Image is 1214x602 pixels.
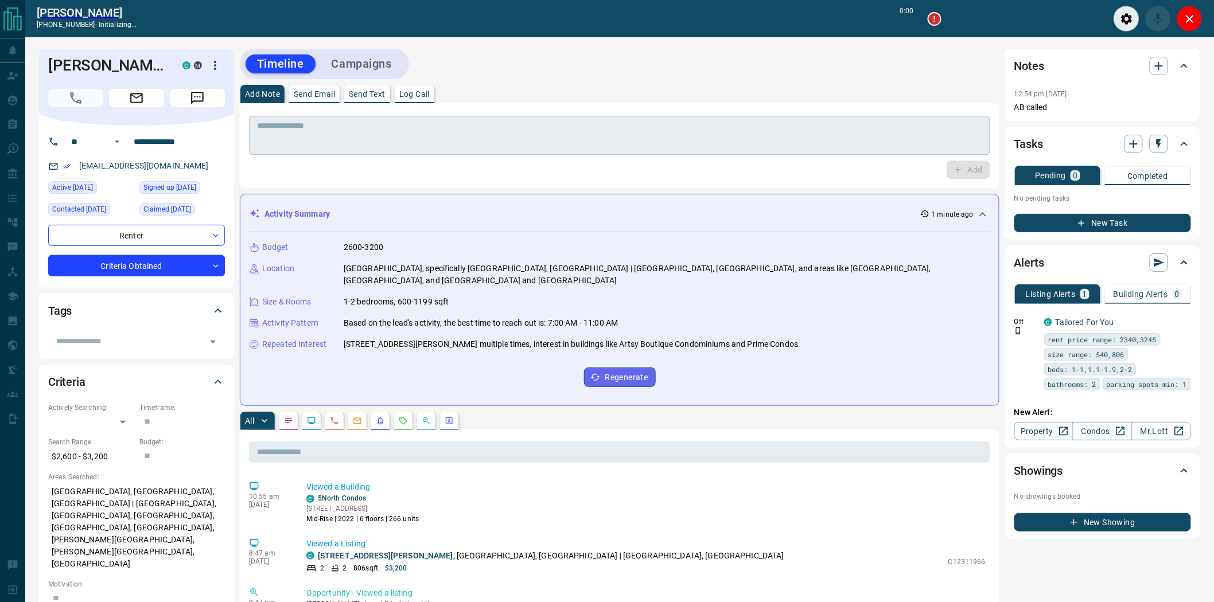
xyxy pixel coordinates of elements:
[48,181,134,197] div: Mon Aug 11 2025
[1048,334,1157,345] span: rent price range: 2340,3245
[932,209,974,220] p: 1 minute ago
[306,514,419,524] p: Mid-Rise | 2022 | 6 floors | 266 units
[1014,316,1037,327] p: Off
[48,402,134,413] p: Actively Searching:
[1056,318,1114,327] a: Tailored For You
[48,482,225,573] p: [GEOGRAPHIC_DATA], [GEOGRAPHIC_DATA], [GEOGRAPHIC_DATA] | [GEOGRAPHIC_DATA], [GEOGRAPHIC_DATA], [...
[1014,101,1191,114] p: AB called
[584,368,656,387] button: Regenerate
[306,503,419,514] p: [STREET_ADDRESS]
[1014,90,1067,98] p: 12:54 pm [DATE]
[1014,422,1073,440] a: Property
[182,61,190,69] div: condos.ca
[344,241,383,253] p: 2600-3200
[320,563,324,573] p: 2
[170,89,225,107] span: Message
[52,182,93,193] span: Active [DATE]
[139,437,225,447] p: Budget:
[1083,290,1087,298] p: 1
[48,579,225,589] p: Motivation:
[1114,290,1168,298] p: Building Alerts
[48,56,165,75] h1: [PERSON_NAME]
[1014,249,1191,276] div: Alerts
[48,203,134,219] div: Thu Nov 23 2023
[1014,327,1022,335] svg: Push Notification Only
[349,90,386,98] p: Send Text
[306,552,314,560] div: condos.ca
[385,563,407,573] p: $3,200
[1014,214,1191,232] button: New Task
[262,241,289,253] p: Budget
[48,255,225,276] div: Criteria Obtained
[48,89,103,107] span: Call
[320,54,403,73] button: Campaigns
[343,563,347,573] p: 2
[376,416,385,425] svg: Listing Alerts
[948,557,986,567] p: C12311966
[264,208,330,220] p: Activity Summary
[1035,171,1066,179] p: Pending
[48,373,85,391] h2: Criteria
[109,89,164,107] span: Email
[52,204,106,215] span: Contacted [DATE]
[246,54,316,73] button: Timeline
[262,338,326,350] p: Repeated Interest
[48,437,134,447] p: Search Range:
[1014,491,1191,502] p: No showings booked
[1014,253,1044,272] h2: Alerts
[344,338,798,350] p: [STREET_ADDRESS][PERSON_NAME] multiple times, interest in buildings like Artsy Boutique Condomini...
[1014,457,1191,484] div: Showings
[1048,349,1124,360] span: size range: 540,806
[1048,363,1133,375] span: beds: 1-1,1.1-1.9,2-2
[48,472,225,482] p: Areas Searched:
[306,587,986,599] p: Opportunity - Viewed a listing
[1145,6,1171,32] div: Mute
[344,317,618,329] p: Based on the lead's activity, the best time to reach out is: 7:00 AM - 11:00 AM
[249,501,289,509] p: [DATE]
[1014,130,1191,158] div: Tasks
[422,416,431,425] svg: Opportunities
[353,416,362,425] svg: Emails
[37,6,137,19] h2: [PERSON_NAME]
[1014,135,1043,153] h2: Tasks
[262,263,294,275] p: Location
[249,557,289,565] p: [DATE]
[318,494,366,502] a: 5North Condos
[1014,462,1063,480] h2: Showings
[250,204,990,225] div: Activity Summary1 minute ago
[294,90,335,98] p: Send Email
[245,417,254,425] p: All
[1026,290,1076,298] p: Listing Alerts
[1114,6,1139,32] div: Audio Settings
[249,549,289,557] p: 8:47 am
[1044,318,1052,326] div: condos.ca
[399,416,408,425] svg: Requests
[139,181,225,197] div: Tue Nov 07 2023
[110,135,124,148] button: Open
[1048,378,1096,390] span: bathrooms: 2
[1014,52,1191,80] div: Notes
[318,551,453,560] a: [STREET_ADDRESS][PERSON_NAME]
[344,263,990,287] p: [GEOGRAPHIC_DATA], specifically [GEOGRAPHIC_DATA], [GEOGRAPHIC_DATA] | [GEOGRAPHIC_DATA], [GEOGRA...
[99,21,137,29] span: initializing...
[139,402,225,413] p: Timeframe:
[262,296,312,308] p: Size & Rooms
[284,416,293,425] svg: Notes
[1073,422,1132,440] a: Condos
[194,61,202,69] div: mrloft.ca
[262,317,318,329] p: Activity Pattern
[48,297,225,325] div: Tags
[1014,57,1044,75] h2: Notes
[1177,6,1203,32] div: Close
[1014,406,1191,419] p: New Alert:
[139,203,225,219] div: Thu Nov 09 2023
[48,368,225,396] div: Criteria
[48,225,225,246] div: Renter
[245,90,280,98] p: Add Note
[306,538,986,550] p: Viewed a Listing
[1132,422,1191,440] a: Mr.Loft
[399,90,430,98] p: Log Call
[143,182,196,193] span: Signed up [DATE]
[344,296,449,308] p: 1-2 bedrooms, 600-1199 sqft
[63,162,71,170] svg: Email Verified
